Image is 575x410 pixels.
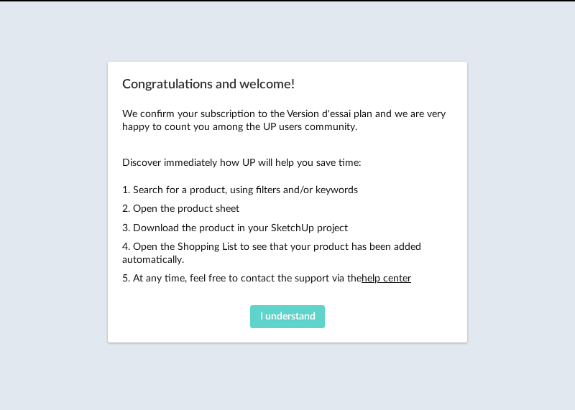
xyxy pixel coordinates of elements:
button: I understand [250,305,325,328]
a: help center [362,274,411,284]
p: We confirm your subscription to the Version d'essai plan and we are very happy to count you among... [122,108,453,134]
p: 1. Search for a product, using filters and/or keywords [122,184,453,197]
span: I understand [260,312,316,322]
p: 3. Download the product in your SketchUp project [122,222,453,235]
p: 5. At any time, feel free to contact the support via the [122,272,453,285]
p: 4. Open the Shopping List to see that your product has been added automatically. [122,241,453,266]
span: Congratulations and welcome! [122,78,295,91]
div: Congratulations and welcome! [108,62,467,343]
p: 2. Open the product sheet [122,202,453,215]
p: Discover immediately how UP will help you save time: [122,157,453,169]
